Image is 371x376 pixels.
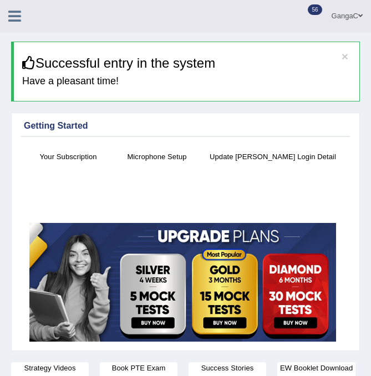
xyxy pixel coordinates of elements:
[342,50,348,62] button: ×
[277,362,355,374] h4: EW Booklet Download
[22,56,351,70] h3: Successful entry in the system
[11,362,89,374] h4: Strategy Videos
[29,223,336,342] img: small5.jpg
[29,151,107,162] h4: Your Subscription
[189,362,266,374] h4: Success Stories
[308,4,322,15] span: 56
[100,362,177,374] h4: Book PTE Exam
[118,151,196,162] h4: Microphone Setup
[24,119,347,133] div: Getting Started
[207,151,339,162] h4: Update [PERSON_NAME] Login Detail
[22,76,351,87] h4: Have a pleasant time!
